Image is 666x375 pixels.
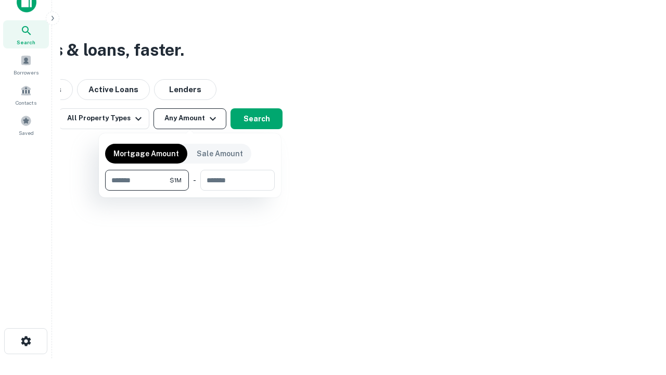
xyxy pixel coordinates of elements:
[197,148,243,159] p: Sale Amount
[193,170,196,191] div: -
[614,258,666,308] iframe: Chat Widget
[113,148,179,159] p: Mortgage Amount
[170,176,182,185] span: $1M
